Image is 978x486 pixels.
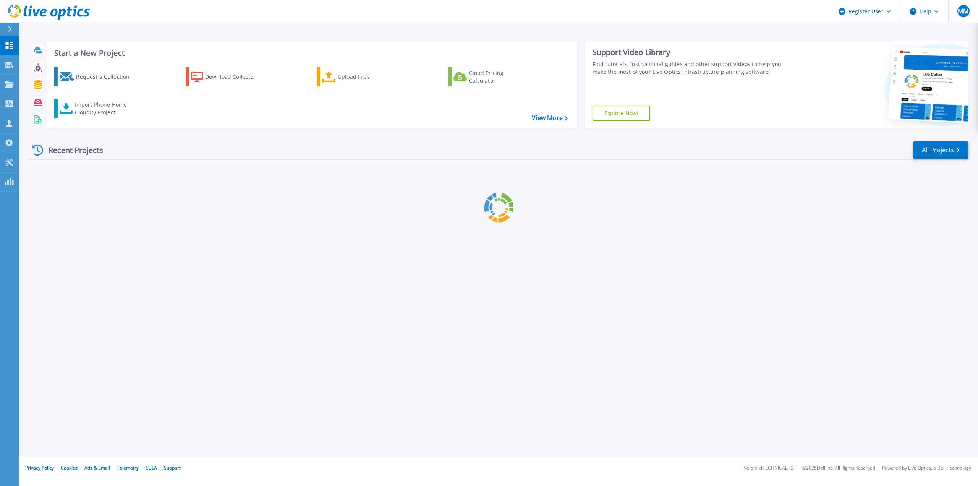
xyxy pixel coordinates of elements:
li: Powered by Live Optics, a Dell Technology [882,466,971,471]
div: Support Video Library [593,47,791,57]
div: Cloud Pricing Calculator [469,69,530,85]
a: Download Collector [186,67,271,86]
a: Ads & Email [84,465,110,471]
a: EULA [146,465,157,471]
a: Upload Files [317,67,402,86]
a: Cloud Pricing Calculator [448,67,533,86]
span: MM [958,8,968,14]
a: Explore Now! [593,106,651,121]
a: Telemetry [117,465,139,471]
div: Import Phone Home CloudIQ Project [75,101,134,116]
div: Find tutorials, instructional guides and other support videos to help you make the most of your L... [593,60,791,76]
a: Request a Collection [54,67,139,86]
a: Support [164,465,181,471]
a: Privacy Policy [25,465,54,471]
a: Cookies [61,465,78,471]
div: Upload Files [338,69,399,85]
div: Request a Collection [76,69,137,85]
a: All Projects [913,141,968,159]
li: © 2025 Dell Inc. All Rights Reserved [802,466,875,471]
h3: Start a New Project [54,49,567,57]
div: Download Collector [205,69,266,85]
div: Recent Projects [29,141,113,159]
a: View More [532,114,567,122]
li: Version: [TECHNICAL_ID] [744,466,795,471]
